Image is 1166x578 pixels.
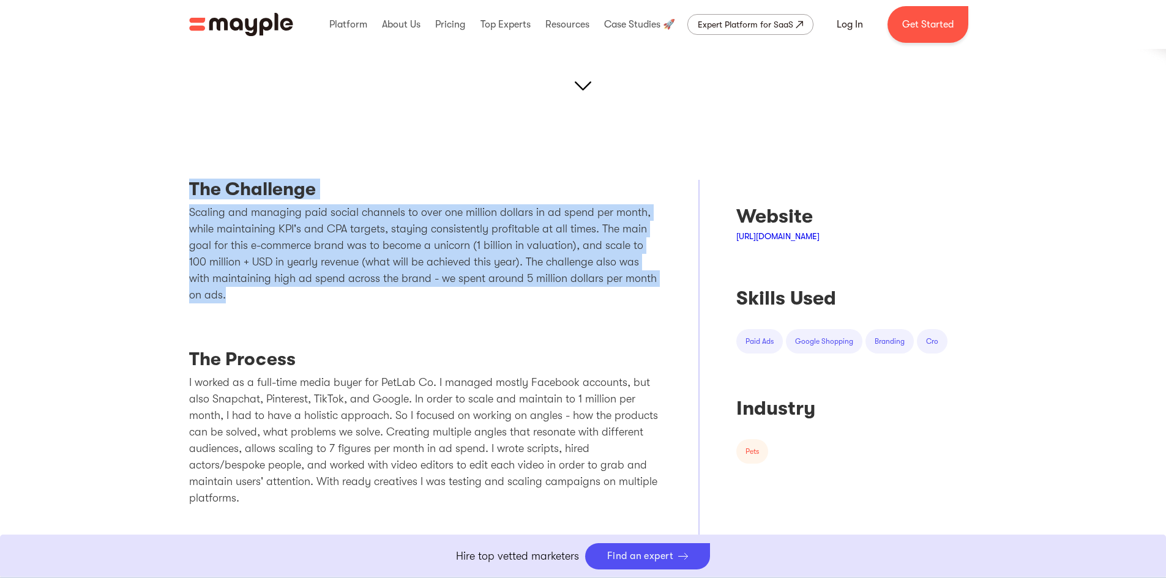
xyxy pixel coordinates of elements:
div: cro [926,335,938,347]
a: Get Started [888,6,968,43]
div: pets [746,445,759,458]
a: home [189,13,293,36]
a: Log In [822,10,878,39]
p: I worked as a full-time media buyer for PetLab Co. I managed mostly Facebook accounts, but also S... [189,374,662,506]
div: Pricing [432,5,468,44]
div: paid ads [746,335,774,347]
div: Platform [326,5,370,44]
div: Top Experts [477,5,534,44]
div: google shopping [795,335,853,347]
h3: The Challenge [189,180,662,204]
div: Industry [736,396,947,421]
div: Expert Platform for SaaS [698,17,793,32]
iframe: Chat Widget [946,436,1166,578]
p: Scaling and managing paid social channels to over one million dollars in ad spend per month, whil... [189,204,662,303]
div: Resources [542,5,592,44]
img: Mayple logo [189,13,293,36]
h3: The Process [189,350,662,374]
div: About Us [379,5,424,44]
div: Website [736,204,947,229]
div: Find an expert [607,550,674,562]
a: [URL][DOMAIN_NAME] [736,231,820,241]
a: Expert Platform for SaaS [687,14,813,35]
p: Hire top vetted marketers [456,548,579,565]
div: branding [875,335,905,347]
div: Skills Used [736,286,947,311]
